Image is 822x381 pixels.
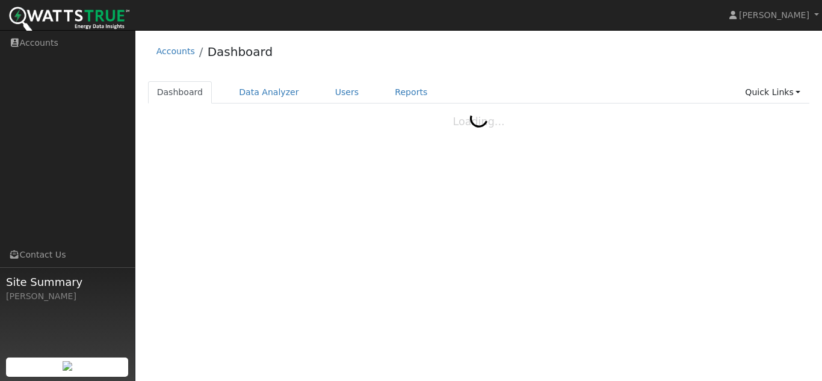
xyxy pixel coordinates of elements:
[386,81,436,104] a: Reports
[148,81,212,104] a: Dashboard
[736,81,809,104] a: Quick Links
[6,274,129,290] span: Site Summary
[326,81,368,104] a: Users
[6,290,129,303] div: [PERSON_NAME]
[63,361,72,371] img: retrieve
[9,7,129,34] img: WattsTrue
[230,81,308,104] a: Data Analyzer
[739,10,809,20] span: [PERSON_NAME]
[156,46,195,56] a: Accounts
[208,45,273,59] a: Dashboard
